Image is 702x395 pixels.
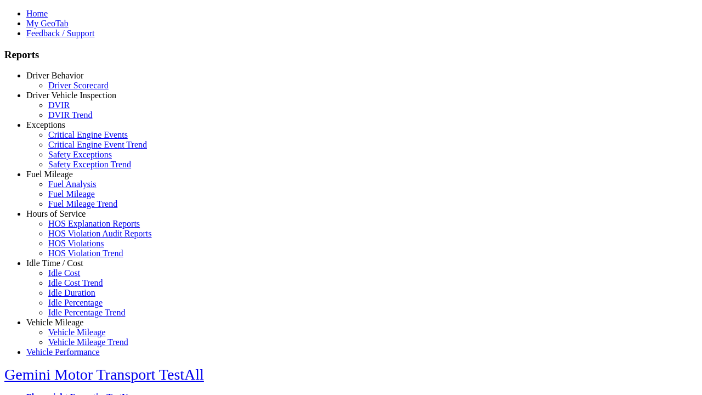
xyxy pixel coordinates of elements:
[26,91,116,100] a: Driver Vehicle Inspection
[26,120,65,129] a: Exceptions
[48,179,97,189] a: Fuel Analysis
[48,130,128,139] a: Critical Engine Events
[48,81,109,90] a: Driver Scorecard
[48,288,95,297] a: Idle Duration
[4,49,698,61] h3: Reports
[48,160,131,169] a: Safety Exception Trend
[48,229,152,238] a: HOS Violation Audit Reports
[48,219,140,228] a: HOS Explanation Reports
[48,150,112,159] a: Safety Exceptions
[48,239,104,248] a: HOS Violations
[48,249,123,258] a: HOS Violation Trend
[26,347,100,357] a: Vehicle Performance
[48,298,103,307] a: Idle Percentage
[48,199,117,208] a: Fuel Mileage Trend
[48,268,80,278] a: Idle Cost
[26,170,73,179] a: Fuel Mileage
[48,140,147,149] a: Critical Engine Event Trend
[48,189,95,199] a: Fuel Mileage
[26,71,83,80] a: Driver Behavior
[48,100,70,110] a: DVIR
[26,318,83,327] a: Vehicle Mileage
[48,337,128,347] a: Vehicle Mileage Trend
[48,110,92,120] a: DVIR Trend
[26,29,94,38] a: Feedback / Support
[26,9,48,18] a: Home
[26,209,86,218] a: Hours of Service
[26,19,69,28] a: My GeoTab
[48,308,125,317] a: Idle Percentage Trend
[48,278,103,287] a: Idle Cost Trend
[48,328,105,337] a: Vehicle Mileage
[26,258,83,268] a: Idle Time / Cost
[4,366,204,383] a: Gemini Motor Transport TestAll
